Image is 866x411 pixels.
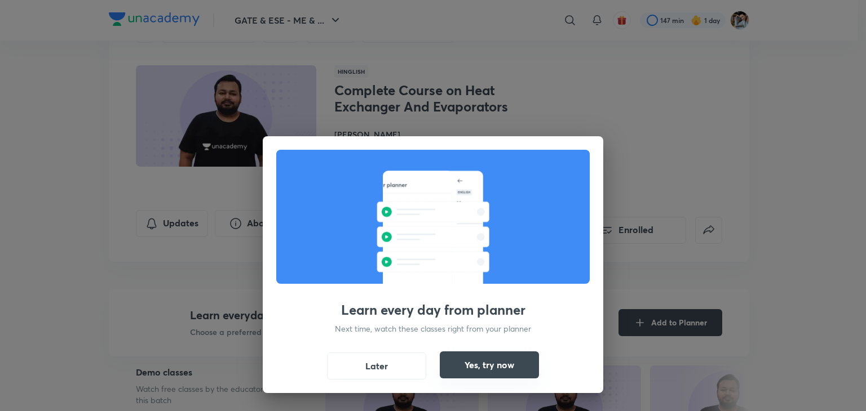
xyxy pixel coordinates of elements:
[382,200,391,203] g: 5:00
[384,232,387,234] g: PM
[440,351,539,378] button: Yes, try now
[341,302,525,318] h3: Learn every day from planner
[335,323,531,334] p: Next time, watch these classes right from your planner
[384,257,387,258] g: PM
[382,225,391,228] g: 5:00
[373,183,407,188] g: Your planner
[327,352,426,379] button: Later
[384,207,387,209] g: PM
[382,251,391,253] g: 5:00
